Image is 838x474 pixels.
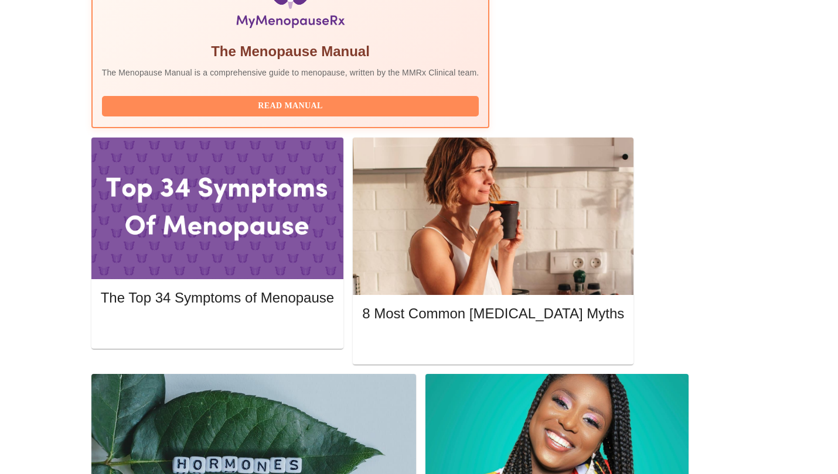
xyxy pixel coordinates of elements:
h5: The Menopause Manual [102,42,479,61]
span: Read More [374,337,612,352]
a: Read More [362,338,627,348]
h5: The Top 34 Symptoms of Menopause [101,288,334,307]
button: Read More [362,334,624,355]
span: Read More [113,321,322,335]
span: Read Manual [114,99,468,114]
a: Read More [101,322,337,332]
button: Read Manual [102,96,479,116]
a: Read Manual [102,100,482,110]
h5: 8 Most Common [MEDICAL_DATA] Myths [362,304,624,323]
p: The Menopause Manual is a comprehensive guide to menopause, written by the MMRx Clinical team. [102,67,479,78]
button: Read More [101,318,334,338]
